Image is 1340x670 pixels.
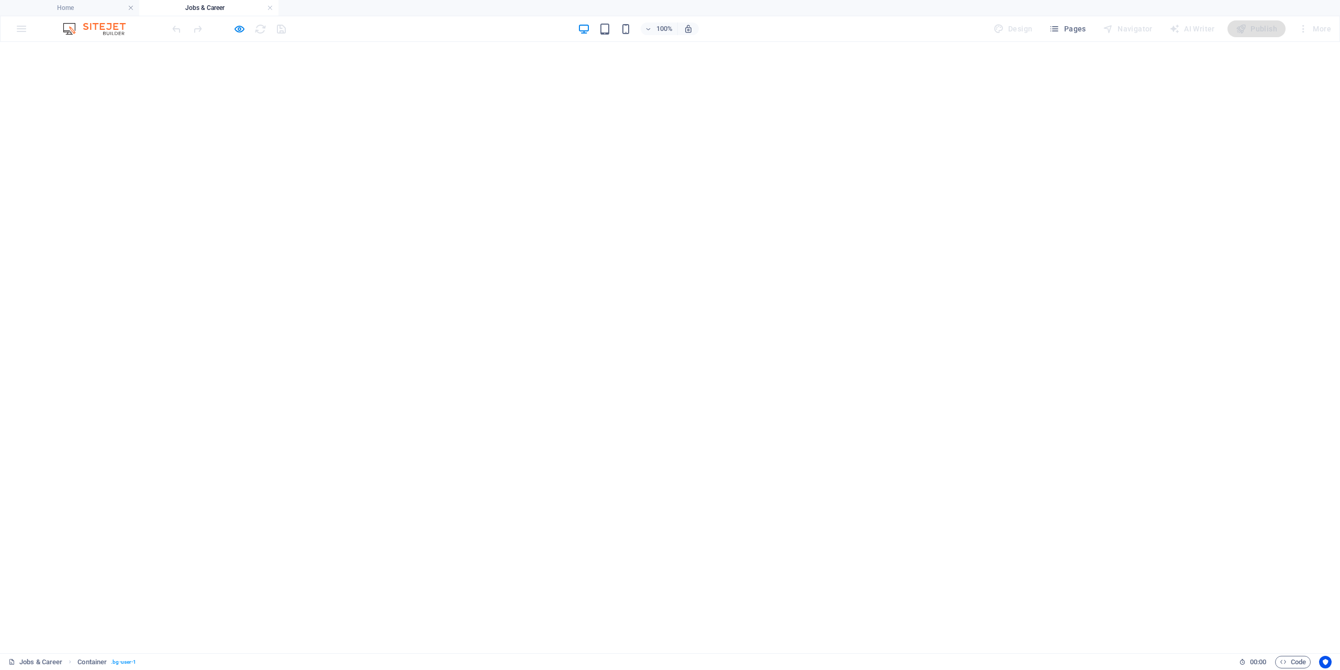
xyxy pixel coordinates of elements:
a: Click to cancel selection. Double-click to open Pages [8,656,62,668]
span: Click to select. Double-click to edit [77,656,107,668]
h6: 100% [656,23,673,35]
button: Usercentrics [1319,656,1332,668]
nav: breadcrumb [77,656,136,668]
span: Code [1280,656,1306,668]
button: Code [1275,656,1311,668]
i: On resize automatically adjust zoom level to fit chosen device. [684,24,693,34]
span: Pages [1049,24,1086,34]
span: . bg-user-1 [111,656,136,668]
h4: Jobs & Career [139,2,278,14]
span: : [1257,658,1259,666]
img: Editor Logo [60,23,139,35]
button: Pages [1045,20,1090,37]
span: 00 00 [1250,656,1266,668]
h6: Session time [1239,656,1267,668]
button: 100% [641,23,678,35]
div: Design (Ctrl+Alt+Y) [989,20,1037,37]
